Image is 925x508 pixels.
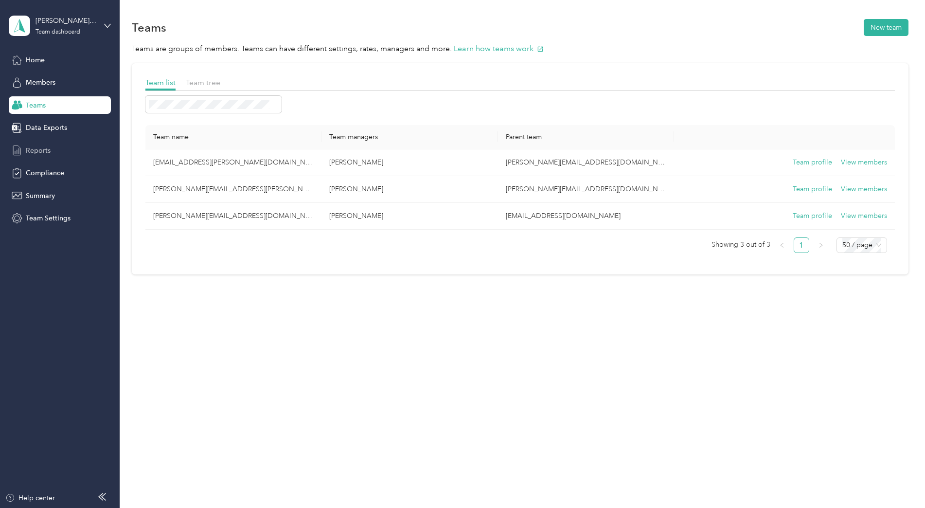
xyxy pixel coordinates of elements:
[793,184,832,195] button: Team profile
[26,213,71,223] span: Team Settings
[498,203,675,230] td: FAVR@graybar.com
[454,43,544,55] button: Learn how teams work
[813,237,829,253] button: right
[321,125,498,149] th: Team managers
[329,211,490,221] p: [PERSON_NAME]
[26,77,55,88] span: Members
[774,237,790,253] li: Previous Page
[26,123,67,133] span: Data Exports
[132,22,166,33] h1: Teams
[818,242,824,248] span: right
[841,184,887,195] button: View members
[842,238,881,253] span: 50 / page
[145,78,176,87] span: Team list
[36,16,96,26] div: [PERSON_NAME][EMAIL_ADDRESS][DOMAIN_NAME]
[813,237,829,253] li: Next Page
[26,168,64,178] span: Compliance
[26,145,51,156] span: Reports
[26,100,46,110] span: Teams
[36,29,80,35] div: Team dashboard
[329,184,490,195] p: [PERSON_NAME]
[132,43,908,55] p: Teams are groups of members. Teams can have different settings, rates, managers and more.
[5,493,55,503] button: Help center
[836,237,887,253] div: Page Size
[794,237,809,253] li: 1
[774,237,790,253] button: left
[841,211,887,221] button: View members
[498,149,675,176] td: david.bender1@graybar.com
[794,238,809,253] a: 1
[498,176,675,203] td: david.bender1@graybar.com
[329,157,490,168] p: [PERSON_NAME]
[793,211,832,221] button: Team profile
[841,157,887,168] button: View members
[26,55,45,65] span: Home
[145,176,322,203] td: robert.janociak@graybar.com
[498,125,675,149] th: Parent team
[712,237,770,252] span: Showing 3 out of 3
[145,125,322,149] th: Team name
[864,19,908,36] button: New team
[26,191,55,201] span: Summary
[186,78,220,87] span: Team tree
[145,149,322,176] td: shayne.bunn@graybar.com
[793,157,832,168] button: Team profile
[871,454,925,508] iframe: Everlance-gr Chat Button Frame
[779,242,785,248] span: left
[145,203,322,230] td: david.bender1@graybar.com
